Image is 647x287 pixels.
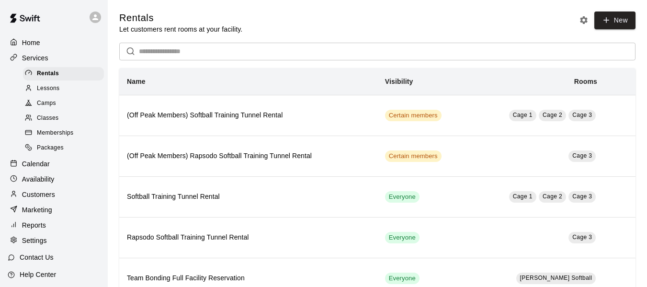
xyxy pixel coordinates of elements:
span: [PERSON_NAME] Softball [520,275,592,281]
a: Settings [8,233,100,248]
p: Help Center [20,270,56,279]
span: Rentals [37,69,59,79]
div: Packages [23,141,104,155]
button: Rental settings [577,13,591,27]
p: Let customers rent rooms at your facility. [119,24,242,34]
p: Customers [22,190,55,199]
span: Packages [37,143,64,153]
div: This service is visible to all of your customers [385,232,420,243]
div: Lessons [23,82,104,95]
span: Everyone [385,233,420,242]
span: Memberships [37,128,73,138]
a: Calendar [8,157,100,171]
span: Cage 1 [513,112,533,118]
span: Certain members [385,111,442,120]
span: Cage 2 [543,112,562,118]
h6: Team Bonding Full Facility Reservation [127,273,370,284]
span: Everyone [385,274,420,283]
a: Availability [8,172,100,186]
a: Services [8,51,100,65]
b: Name [127,78,146,85]
p: Availability [22,174,55,184]
a: Rentals [23,66,108,81]
a: Classes [23,111,108,126]
a: Marketing [8,203,100,217]
div: This service is visible to all of your customers [385,191,420,203]
div: Camps [23,97,104,110]
div: This service is visible to all of your customers [385,273,420,284]
b: Visibility [385,78,413,85]
span: Cage 3 [572,112,592,118]
span: Cage 3 [572,152,592,159]
span: Certain members [385,152,442,161]
p: Home [22,38,40,47]
div: This service is visible to only customers with certain memberships. Check the service pricing for... [385,110,442,121]
h6: Softball Training Tunnel Rental [127,192,370,202]
a: Packages [23,141,108,156]
a: Customers [8,187,100,202]
span: Everyone [385,193,420,202]
h6: (Off Peak Members) Rapsodo Softball Training Tunnel Rental [127,151,370,161]
span: Cage 1 [513,193,533,200]
h6: Rapsodo Softball Training Tunnel Rental [127,232,370,243]
span: Cage 2 [543,193,562,200]
p: Marketing [22,205,52,215]
p: Contact Us [20,253,54,262]
b: Rooms [574,78,597,85]
p: Calendar [22,159,50,169]
div: This service is visible to only customers with certain memberships. Check the service pricing for... [385,150,442,162]
span: Cage 3 [572,234,592,241]
p: Reports [22,220,46,230]
span: Classes [37,114,58,123]
span: Camps [37,99,56,108]
a: Camps [23,96,108,111]
div: Rentals [23,67,104,80]
a: Home [8,35,100,50]
h6: (Off Peak Members) Softball Training Tunnel Rental [127,110,370,121]
p: Settings [22,236,47,245]
a: Memberships [23,126,108,141]
h5: Rentals [119,11,242,24]
span: Lessons [37,84,60,93]
a: Reports [8,218,100,232]
div: Classes [23,112,104,125]
p: Services [22,53,48,63]
span: Cage 3 [572,193,592,200]
a: New [594,11,636,29]
div: Memberships [23,126,104,140]
a: Lessons [23,81,108,96]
